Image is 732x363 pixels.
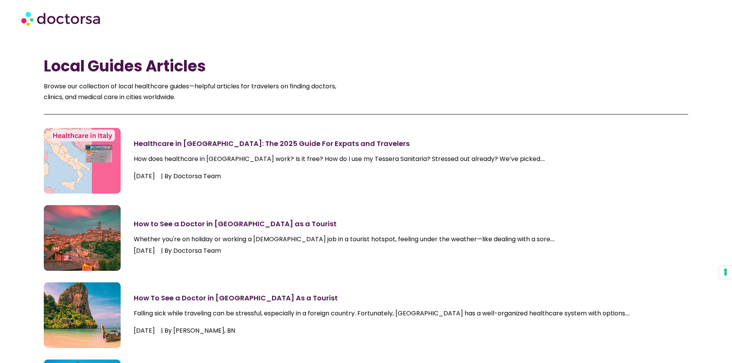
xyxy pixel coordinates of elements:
[134,156,684,162] p: How does healthcare in [GEOGRAPHIC_DATA] work? Is it free? How do I use my Tessera Sanitaria? Str...
[44,81,347,103] p: Browse our collection of local healthcare guides—helpful articles for travelers on finding doctor...
[134,139,410,148] a: Healthcare in [GEOGRAPHIC_DATA]: The 2025 Guide For Expats and Travelers
[161,325,235,336] span: | By [PERSON_NAME], BN
[134,310,684,317] p: Falling sick while traveling can be stressful, especially in a foreign country. Fortunately, [GEO...
[134,236,684,243] div: Whether you're on holiday or working a [DEMOGRAPHIC_DATA] job in a tourist hotspot, feeling under...
[44,128,121,194] img: healthcare system in italy
[161,171,221,182] span: | By Doctorsa Team
[161,245,221,256] span: | By Doctorsa Team
[134,325,155,336] span: [DATE]
[134,293,338,303] a: How To See a Doctor in [GEOGRAPHIC_DATA] As a Tourist
[134,245,155,256] span: [DATE]
[44,205,121,271] img: how to see a doctor in italy as a tourist
[719,266,732,279] button: Your consent preferences for tracking technologies
[44,59,688,73] h1: Local Guides Articles
[134,171,155,182] span: [DATE]
[134,219,337,229] a: How to See a Doctor in [GEOGRAPHIC_DATA] as a Tourist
